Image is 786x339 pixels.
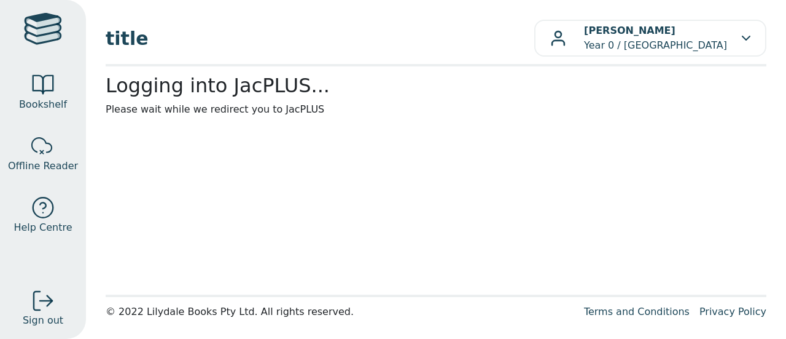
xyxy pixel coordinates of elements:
button: [PERSON_NAME]Year 0 / [GEOGRAPHIC_DATA] [534,20,766,57]
a: Privacy Policy [699,306,766,317]
span: Sign out [23,313,63,328]
div: © 2022 Lilydale Books Pty Ltd. All rights reserved. [106,305,574,319]
span: title [106,25,534,52]
h2: Logging into JacPLUS... [106,74,766,97]
span: Bookshelf [19,97,67,112]
b: [PERSON_NAME] [584,25,675,36]
p: Please wait while we redirect you to JacPLUS [106,102,766,117]
span: Help Centre [14,220,72,235]
a: Terms and Conditions [584,306,690,317]
p: Year 0 / [GEOGRAPHIC_DATA] [584,23,727,53]
span: Offline Reader [8,159,78,173]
